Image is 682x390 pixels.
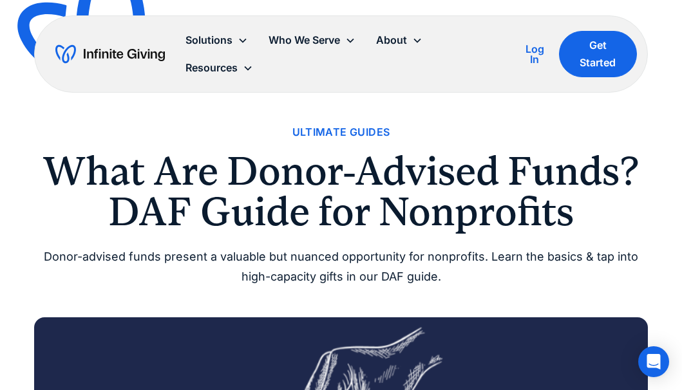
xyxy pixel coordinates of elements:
[258,26,366,54] div: Who We Serve
[55,44,165,64] a: home
[34,247,648,286] div: Donor-advised funds present a valuable but nuanced opportunity for nonprofits. Learn the basics &...
[185,59,238,77] div: Resources
[175,26,258,54] div: Solutions
[521,41,549,67] a: Log In
[638,346,669,377] div: Open Intercom Messenger
[34,151,648,232] h1: What Are Donor-Advised Funds? DAF Guide for Nonprofits
[521,44,549,64] div: Log In
[559,31,638,77] a: Get Started
[376,32,407,49] div: About
[366,26,433,54] div: About
[175,54,263,82] div: Resources
[292,124,390,141] a: Ultimate Guides
[269,32,340,49] div: Who We Serve
[185,32,232,49] div: Solutions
